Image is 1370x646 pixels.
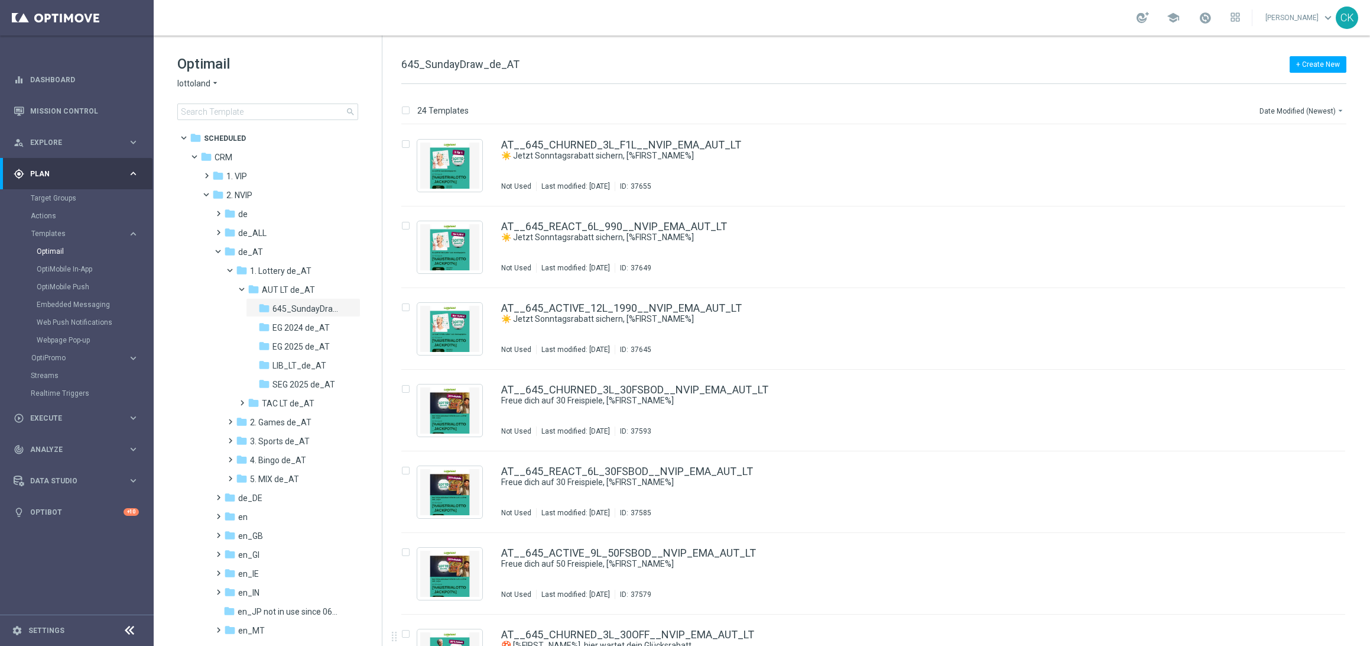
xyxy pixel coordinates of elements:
[501,232,1268,243] a: ☀️ Jetzt Sonntagsrabatt sichern, [%FIRST_NAME%]
[420,469,479,515] img: 37585.jpeg
[501,303,742,314] a: AT__645_ACTIVE_12L_1990__NVIP_EMA_AUT_LT
[31,189,152,207] div: Target Groups
[14,413,128,424] div: Execute
[420,224,479,270] img: 37649.jpeg
[224,492,236,503] i: folder
[1290,56,1346,73] button: + Create New
[250,455,306,466] span: 4. Bingo de_AT
[236,435,248,447] i: folder
[14,64,139,95] div: Dashboard
[501,232,1296,243] div: ☀️ Jetzt Sonntagsrabatt sichern, [%FIRST_NAME%]
[128,475,139,486] i: keyboard_arrow_right
[615,263,651,273] div: ID:
[501,466,753,477] a: AT__645_REACT_6L_30FSBOD__NVIP_EMA_AUT_LT
[420,306,479,352] img: 37645.jpeg
[501,427,531,436] div: Not Used
[210,78,220,89] i: arrow_drop_down
[537,508,615,518] div: Last modified: [DATE]
[31,230,128,237] div: Templates
[501,548,756,558] a: AT__645_ACTIVE_9L_50FSBOD__NVIP_EMA_AUT_LT
[631,345,651,354] div: 37645
[215,152,232,163] span: CRM
[30,415,128,422] span: Execute
[501,182,531,191] div: Not Used
[238,531,263,541] span: en_GB
[1336,7,1358,29] div: CK
[30,446,128,453] span: Analyze
[501,221,727,232] a: AT__645_REACT_6L_990__NVIP_EMA_AUT_LT
[37,243,152,260] div: Optimail
[31,353,139,363] div: OptiPromo keyboard_arrow_right
[128,444,139,455] i: keyboard_arrow_right
[224,227,236,238] i: folder
[37,282,123,292] a: OptiMobile Push
[14,169,24,179] i: gps_fixed
[224,548,236,560] i: folder
[631,263,651,273] div: 37649
[501,477,1296,488] div: Freue dich auf 30 Freispiele, [%FIRST_NAME%]
[389,370,1368,451] div: Press SPACE to select this row.
[30,95,139,127] a: Mission Control
[37,335,123,345] a: Webpage Pop-up
[14,444,24,455] i: track_changes
[13,138,139,147] div: person_search Explore keyboard_arrow_right
[501,477,1268,488] a: Freue dich auf 30 Freispiele, [%FIRST_NAME%]
[501,263,531,273] div: Not Used
[1264,9,1336,27] a: [PERSON_NAME]keyboard_arrow_down
[37,260,152,278] div: OptiMobile In-App
[224,208,236,219] i: folder
[238,247,263,257] span: de_AT
[226,171,247,182] span: 1. VIP
[389,125,1368,206] div: Press SPACE to select this row.
[501,629,754,640] a: AT__645_CHURNED_3L_30OFF__NVIP_EMA_AUT_LT
[31,230,116,237] span: Templates
[37,296,152,314] div: Embedded Messaging
[248,397,259,409] i: folder
[272,341,330,352] span: EG 2025 de_AT
[200,151,212,163] i: folder
[224,511,236,522] i: folder
[236,264,248,276] i: folder
[224,624,236,636] i: folder
[236,454,248,466] i: folder
[389,206,1368,288] div: Press SPACE to select this row.
[501,395,1296,406] div: Freue dich auf 30 Freispiele, [%FIRST_NAME%]
[37,314,152,331] div: Web Push Notifications
[14,413,24,424] i: play_circle_outline
[248,283,259,295] i: folder
[37,278,152,296] div: OptiMobile Push
[238,569,259,579] span: en_IE
[31,385,152,402] div: Realtime Triggers
[250,474,299,484] span: 5. MIX de_AT
[501,345,531,354] div: Not Used
[389,533,1368,615] div: Press SPACE to select this row.
[501,314,1296,325] div: ☀️ Jetzt Sonntagsrabatt sichern, [%FIRST_NAME%]
[258,340,270,352] i: folder
[14,507,24,518] i: lightbulb
[204,133,246,144] span: Scheduled
[420,551,479,597] img: 37579.jpeg
[631,590,651,599] div: 37579
[37,264,123,274] a: OptiMobile In-App
[615,182,651,191] div: ID:
[13,414,139,423] button: play_circle_outline Execute keyboard_arrow_right
[238,209,248,219] span: de
[13,169,139,179] div: gps_fixed Plan keyboard_arrow_right
[124,508,139,516] div: +10
[238,625,265,636] span: en_MT
[128,353,139,364] i: keyboard_arrow_right
[224,567,236,579] i: folder
[238,587,259,598] span: en_IN
[238,493,262,503] span: de_DE
[1258,104,1346,118] button: Date Modified (Newest)arrow_drop_down
[13,508,139,517] button: lightbulb Optibot +10
[14,137,128,148] div: Explore
[238,606,340,617] span: en_JP not in use since 06/2025
[13,445,139,454] div: track_changes Analyze keyboard_arrow_right
[128,412,139,424] i: keyboard_arrow_right
[31,229,139,238] div: Templates keyboard_arrow_right
[501,395,1268,406] a: Freue dich auf 30 Freispiele, [%FIRST_NAME%]
[31,354,116,361] span: OptiPromo
[177,104,358,120] input: Search Template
